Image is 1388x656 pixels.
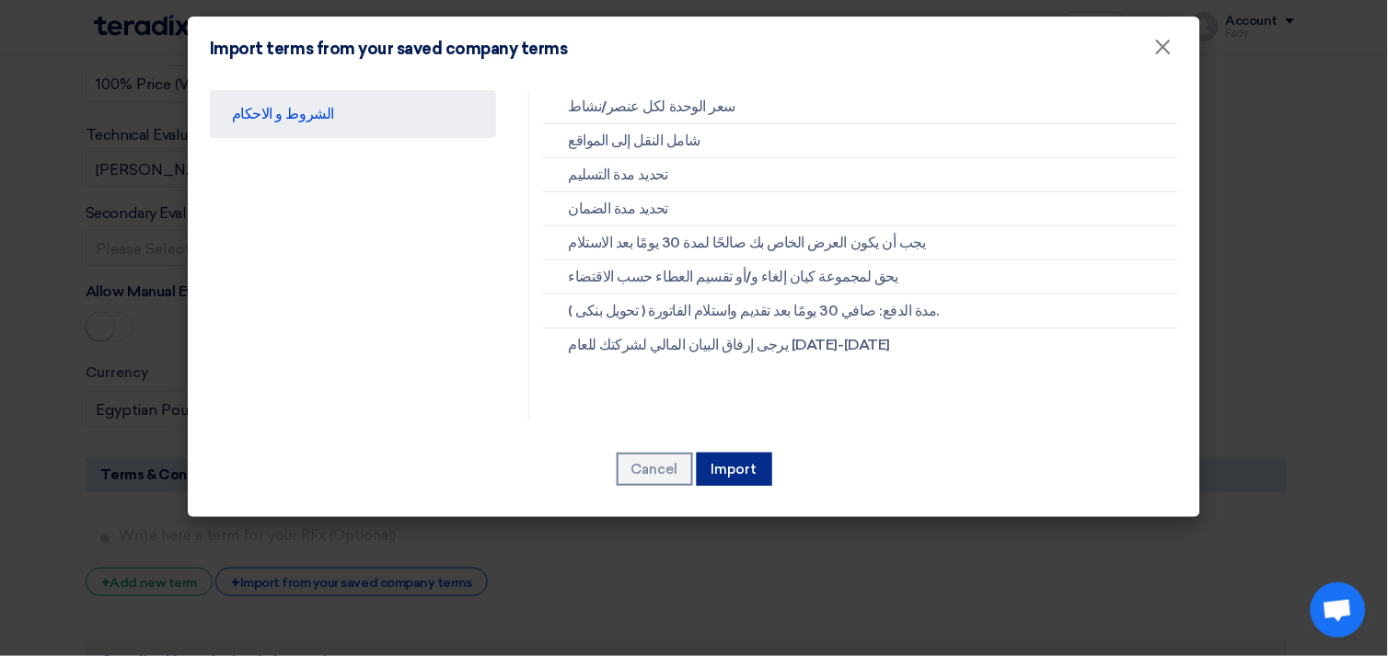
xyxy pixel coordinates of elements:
[569,300,940,322] span: ( تحويل بنكى ) مدة الدفع: صافي 30 يومًا بعد تقديم واستلام الفاتورة.
[569,96,735,118] span: سعر الوحدة لكل عنصر/نشاط
[569,266,898,288] span: يحق لمجموعة كيان إلغاء و/أو تقسيم العطاء حسب الاقتضاء
[1154,33,1173,70] span: ×
[1311,582,1366,638] div: Open chat
[210,90,496,138] a: الشروط و الاحكام
[569,232,926,254] span: يجب أن يكون العرض الخاص بك صالحًا لمدة 30 يومًا بعد الاستلام
[617,453,693,486] button: Cancel
[569,198,668,220] span: تحديد مدة الضمان
[569,164,668,186] span: تحديد مدة التسليم
[1139,29,1187,66] button: Close
[569,334,891,356] span: يرجى إرفاق البيان المالي لشركتك للعام [DATE]-[DATE]
[697,453,772,486] button: Import
[569,130,700,152] span: شامل النقل إلى المواقع
[210,39,568,59] h4: Import terms from your saved company terms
